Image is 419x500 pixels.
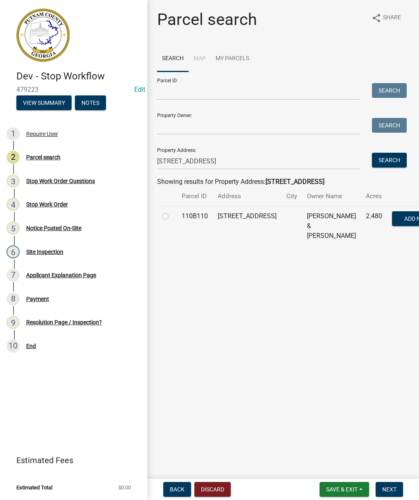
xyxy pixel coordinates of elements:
[16,86,131,93] span: 479223
[26,201,68,207] div: Stop Work Order
[7,127,20,140] div: 1
[213,206,282,246] td: [STREET_ADDRESS]
[16,100,72,106] wm-modal-confirm: Summary
[320,482,369,497] button: Save & Exit
[372,13,381,23] i: share
[7,269,20,282] div: 7
[177,206,213,246] td: 110B110
[26,296,49,302] div: Payment
[134,86,145,93] wm-modal-confirm: Edit Application Number
[7,339,20,353] div: 10
[7,245,20,258] div: 6
[7,316,20,329] div: 9
[157,177,409,187] div: Showing results for Property Address:
[177,187,213,206] th: Parcel ID
[372,118,407,133] button: Search
[26,225,81,231] div: Notice Posted On-Site
[361,187,387,206] th: Acres
[26,131,58,137] div: Require User
[213,187,282,206] th: Address
[75,95,106,110] button: Notes
[26,343,36,349] div: End
[326,486,358,493] span: Save & Exit
[282,187,302,206] th: City
[26,272,96,278] div: Applicant Explanation Page
[266,178,324,186] strong: [STREET_ADDRESS]
[376,482,403,497] button: Next
[382,486,396,493] span: Next
[365,10,408,26] button: shareShare
[16,9,70,62] img: Putnam County, Georgia
[7,174,20,188] div: 3
[16,70,141,82] h4: Dev - Stop Workflow
[383,13,401,23] span: Share
[211,46,254,72] a: My Parcels
[170,486,185,493] span: Back
[16,485,52,490] span: Estimated Total
[26,178,95,184] div: Stop Work Order Questions
[361,206,387,246] td: 2.480
[157,46,189,72] a: Search
[7,222,20,235] div: 5
[7,151,20,164] div: 2
[302,187,361,206] th: Owner Name
[134,86,145,93] a: Edit
[75,100,106,106] wm-modal-confirm: Notes
[163,482,191,497] button: Back
[16,95,72,110] button: View Summary
[7,292,20,305] div: 8
[7,452,134,468] a: Estimated Fees
[194,482,231,497] button: Discard
[372,83,407,98] button: Search
[7,198,20,211] div: 4
[26,154,61,160] div: Parcel search
[372,153,407,167] button: Search
[118,485,131,490] span: $0.00
[26,319,102,325] div: Resolution Page / Inspection?
[26,249,63,255] div: Site Inspection
[302,206,361,246] td: [PERSON_NAME] & [PERSON_NAME]
[157,10,257,29] h1: Parcel search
